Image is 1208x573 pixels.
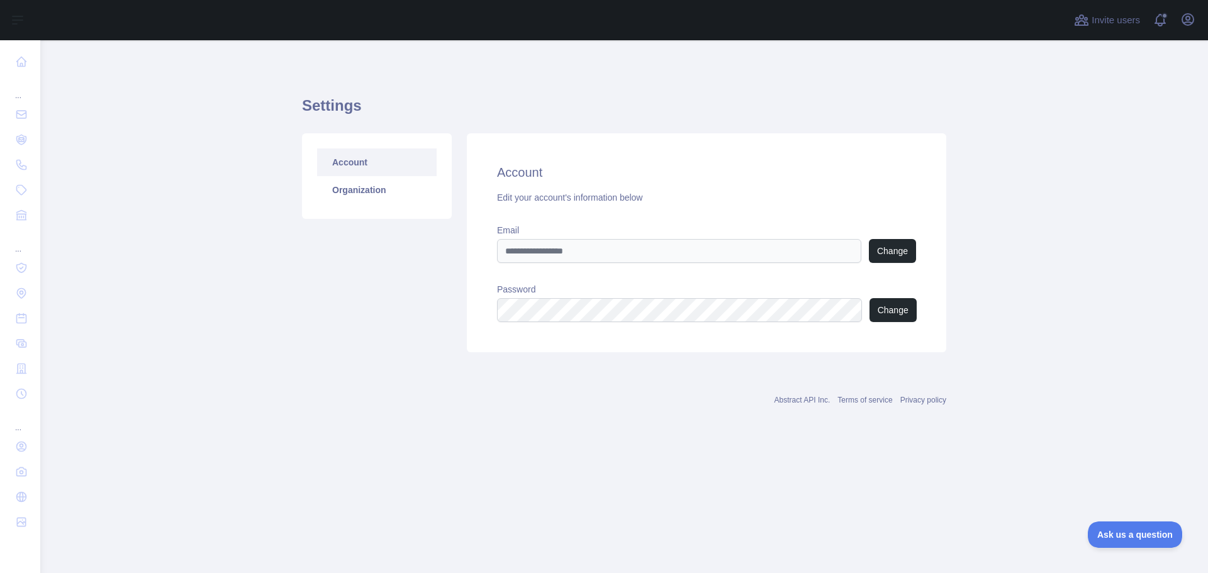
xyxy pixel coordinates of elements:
[497,164,916,181] h2: Account
[10,229,30,254] div: ...
[317,176,437,204] a: Organization
[302,96,946,126] h1: Settings
[837,396,892,404] a: Terms of service
[870,298,917,322] button: Change
[317,148,437,176] a: Account
[869,239,916,263] button: Change
[900,396,946,404] a: Privacy policy
[775,396,830,404] a: Abstract API Inc.
[10,408,30,433] div: ...
[497,283,916,296] label: Password
[1071,10,1143,30] button: Invite users
[10,75,30,101] div: ...
[497,224,916,236] label: Email
[497,191,916,204] div: Edit your account's information below
[1088,521,1183,548] iframe: Toggle Customer Support
[1092,13,1140,28] span: Invite users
